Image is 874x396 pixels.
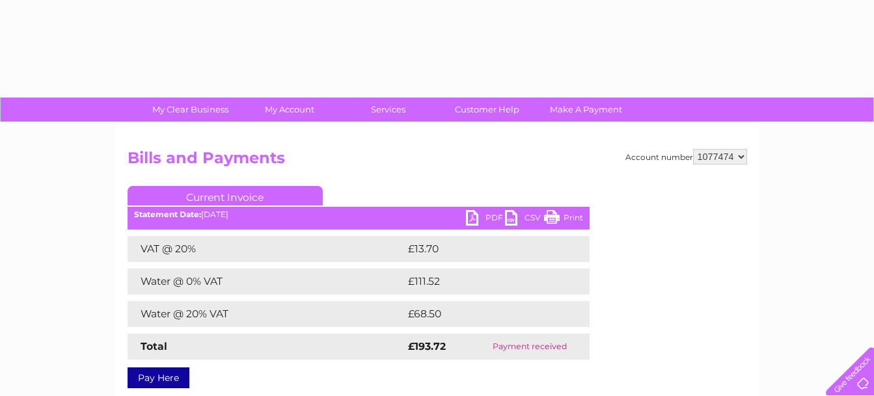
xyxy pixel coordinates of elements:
strong: Total [141,340,167,352]
div: Account number [625,149,747,165]
a: My Account [236,98,343,122]
a: Pay Here [128,367,189,388]
td: VAT @ 20% [128,236,405,262]
strong: £193.72 [408,340,446,352]
a: PDF [466,210,505,229]
a: Customer Help [433,98,541,122]
td: Payment received [470,334,589,360]
a: My Clear Business [137,98,244,122]
h2: Bills and Payments [128,149,747,174]
td: £111.52 [405,269,563,295]
td: £13.70 [405,236,562,262]
div: [DATE] [128,210,590,219]
a: Current Invoice [128,186,323,205]
td: Water @ 0% VAT [128,269,405,295]
td: £68.50 [405,301,564,327]
a: Print [544,210,583,229]
a: Make A Payment [532,98,640,122]
a: CSV [505,210,544,229]
a: Services [335,98,442,122]
b: Statement Date: [134,209,201,219]
td: Water @ 20% VAT [128,301,405,327]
